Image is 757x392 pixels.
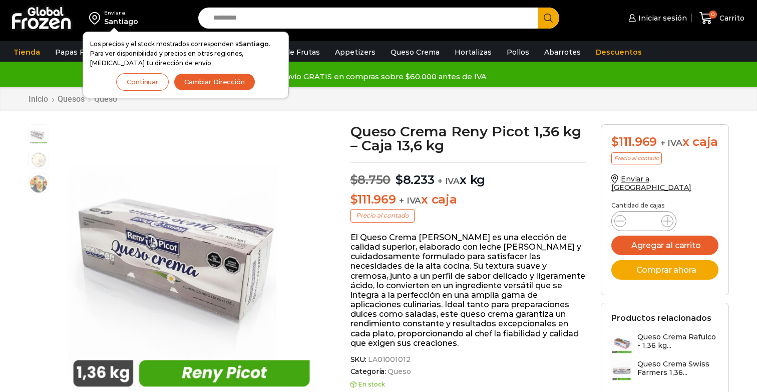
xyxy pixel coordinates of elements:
[350,192,396,207] bdi: 111.969
[116,73,169,91] button: Continuar
[611,174,691,192] a: Enviar a [GEOGRAPHIC_DATA]
[591,43,647,62] a: Descuentos
[538,8,559,29] button: Search button
[89,10,104,27] img: address-field-icon.svg
[502,43,534,62] a: Pollos
[104,10,138,17] div: Enviar a
[611,134,619,149] span: $
[350,172,391,187] bdi: 8.750
[104,17,138,27] div: Santiago
[386,367,411,376] a: Queso
[350,367,586,376] span: Categoría:
[611,313,711,323] h2: Productos relacionados
[611,360,718,381] a: Queso Crema Swiss Farmers 1,36...
[396,172,435,187] bdi: 8.233
[350,192,358,207] span: $
[386,43,445,62] a: Queso Crema
[350,355,586,364] span: SKU:
[50,43,106,62] a: Papas Fritas
[330,43,381,62] a: Appetizers
[350,381,586,388] p: En stock
[57,94,85,104] a: Quesos
[626,8,687,28] a: Iniciar sesión
[611,333,718,354] a: Queso Crema Rafulco - 1,36 kg...
[350,233,586,348] p: El Queso Crema [PERSON_NAME] es una elección de calidad superior, elaborado con leche [PERSON_NAM...
[636,13,687,23] span: Iniciar sesión
[28,94,118,104] nav: Breadcrumb
[396,172,403,187] span: $
[438,176,460,186] span: + IVA
[94,94,118,104] a: Queso
[90,39,281,68] p: Los precios y el stock mostrados corresponden a . Para ver disponibilidad y precios en otras regi...
[28,94,49,104] a: Inicio
[29,149,49,169] span: queso crema 2
[350,192,586,207] p: x caja
[634,214,653,228] input: Product quantity
[611,135,718,149] div: x caja
[366,355,411,364] span: LA01001012
[660,138,682,148] span: + IVA
[637,333,718,350] h3: Queso Crema Rafulco - 1,36 kg...
[350,172,358,187] span: $
[717,13,744,23] span: Carrito
[697,7,747,30] a: 0 Carrito
[709,11,717,19] span: 0
[9,43,45,62] a: Tienda
[257,43,325,62] a: Pulpa de Frutas
[239,40,269,48] strong: Santiago
[350,124,586,152] h1: Queso Crema Reny Picot 1,36 kg – Caja 13,6 kg
[29,125,49,145] span: reny-picot
[611,134,657,149] bdi: 111.969
[29,174,49,194] span: salmon-ahumado-2
[611,152,662,164] p: Precio al contado
[174,73,255,91] button: Cambiar Dirección
[611,202,718,209] p: Cantidad de cajas
[450,43,497,62] a: Hortalizas
[539,43,586,62] a: Abarrotes
[350,209,415,222] p: Precio al contado
[399,195,421,206] span: + IVA
[611,260,718,280] button: Comprar ahora
[350,162,586,187] p: x kg
[611,236,718,255] button: Agregar al carrito
[637,360,718,377] h3: Queso Crema Swiss Farmers 1,36...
